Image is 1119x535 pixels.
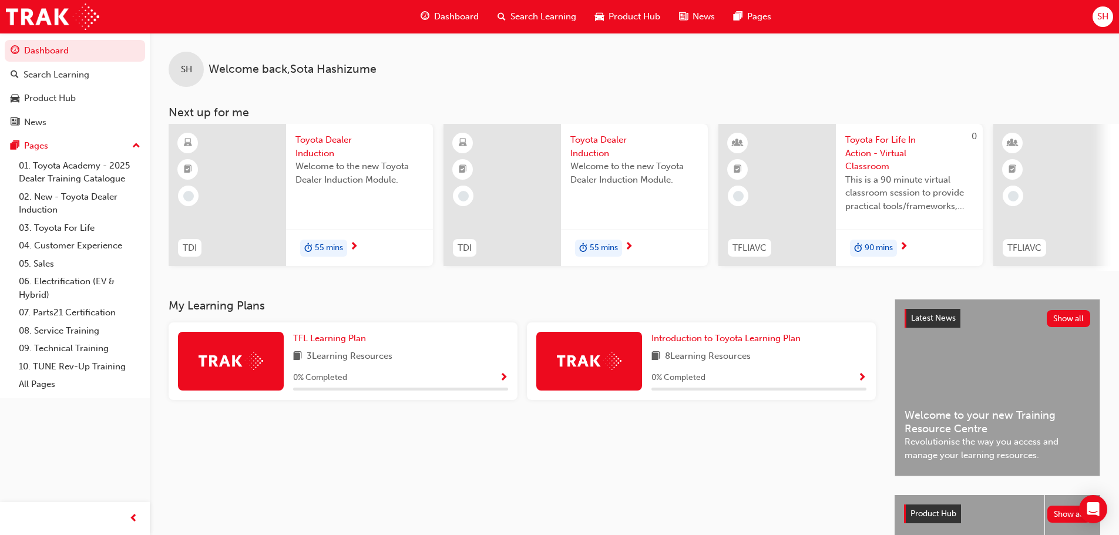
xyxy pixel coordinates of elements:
span: TDI [183,241,197,255]
button: Pages [5,135,145,157]
h3: My Learning Plans [169,299,876,312]
span: Latest News [911,313,956,323]
span: 0 [972,131,977,142]
span: Welcome to the new Toyota Dealer Induction Module. [295,160,424,186]
button: Show all [1047,506,1091,523]
a: Dashboard [5,40,145,62]
span: Welcome to the new Toyota Dealer Induction Module. [570,160,698,186]
a: Product Hub [5,88,145,109]
a: guage-iconDashboard [411,5,488,29]
button: Show all [1047,310,1091,327]
span: Toyota Dealer Induction [295,133,424,160]
a: car-iconProduct Hub [586,5,670,29]
span: guage-icon [421,9,429,24]
span: 0 % Completed [651,371,705,385]
a: news-iconNews [670,5,724,29]
span: Product Hub [910,509,956,519]
span: pages-icon [734,9,742,24]
span: car-icon [595,9,604,24]
span: 0 % Completed [293,371,347,385]
span: duration-icon [579,241,587,256]
a: News [5,112,145,133]
span: learningRecordVerb_NONE-icon [458,191,469,201]
a: 08. Service Training [14,322,145,340]
a: Product HubShow all [904,504,1091,523]
span: news-icon [679,9,688,24]
a: 02. New - Toyota Dealer Induction [14,188,145,219]
span: prev-icon [129,512,138,526]
span: pages-icon [11,141,19,152]
span: Revolutionise the way you access and manage your learning resources. [905,435,1090,462]
span: learningRecordVerb_NONE-icon [183,191,194,201]
span: booktick-icon [459,162,467,177]
a: 01. Toyota Academy - 2025 Dealer Training Catalogue [14,157,145,188]
div: News [24,116,46,129]
span: duration-icon [304,241,312,256]
span: up-icon [132,139,140,154]
h3: Next up for me [150,106,1119,119]
a: search-iconSearch Learning [488,5,586,29]
a: Search Learning [5,64,145,86]
a: TDIToyota Dealer InductionWelcome to the new Toyota Dealer Induction Module.duration-icon55 mins [169,124,433,266]
a: 07. Parts21 Certification [14,304,145,322]
span: next-icon [350,242,358,253]
span: news-icon [11,117,19,128]
span: Toyota For Life In Action - Virtual Classroom [845,133,973,173]
span: This is a 90 minute virtual classroom session to provide practical tools/frameworks, behaviours a... [845,173,973,213]
span: Show Progress [858,373,866,383]
img: Trak [557,352,621,370]
img: Trak [6,4,99,30]
span: TFL Learning Plan [293,333,366,344]
span: Dashboard [434,10,479,23]
a: Latest NewsShow all [905,309,1090,328]
span: next-icon [899,242,908,253]
button: DashboardSearch LearningProduct HubNews [5,38,145,135]
a: All Pages [14,375,145,393]
a: 0TFLIAVCToyota For Life In Action - Virtual ClassroomThis is a 90 minute virtual classroom sessio... [718,124,983,266]
span: learningResourceType_ELEARNING-icon [184,136,192,151]
div: Open Intercom Messenger [1079,495,1107,523]
a: 06. Electrification (EV & Hybrid) [14,272,145,304]
span: SH [181,63,192,76]
a: 09. Technical Training [14,339,145,358]
span: Pages [747,10,771,23]
a: TDIToyota Dealer InductionWelcome to the new Toyota Dealer Induction Module.duration-icon55 mins [443,124,708,266]
span: TFLIAVC [732,241,767,255]
span: SH [1097,10,1108,23]
span: book-icon [651,349,660,364]
span: News [693,10,715,23]
span: Introduction to Toyota Learning Plan [651,333,801,344]
span: booktick-icon [1009,162,1017,177]
a: Latest NewsShow allWelcome to your new Training Resource CentreRevolutionise the way you access a... [895,299,1100,476]
span: search-icon [498,9,506,24]
span: 90 mins [865,241,893,255]
div: Pages [24,139,48,153]
a: 03. Toyota For Life [14,219,145,237]
span: learningResourceType_ELEARNING-icon [459,136,467,151]
span: 8 Learning Resources [665,349,751,364]
button: SH [1093,6,1113,27]
span: Search Learning [510,10,576,23]
span: TDI [458,241,472,255]
a: 04. Customer Experience [14,237,145,255]
a: Introduction to Toyota Learning Plan [651,332,805,345]
span: guage-icon [11,46,19,56]
span: next-icon [624,242,633,253]
span: TFLIAVC [1007,241,1041,255]
span: learningRecordVerb_NONE-icon [1008,191,1019,201]
div: Product Hub [24,92,76,105]
span: Welcome to your new Training Resource Centre [905,409,1090,435]
span: learningRecordVerb_NONE-icon [733,191,744,201]
span: 55 mins [315,241,343,255]
span: duration-icon [854,241,862,256]
span: 3 Learning Resources [307,349,392,364]
span: learningResourceType_INSTRUCTOR_LED-icon [1009,136,1017,151]
span: 55 mins [590,241,618,255]
span: booktick-icon [734,162,742,177]
span: book-icon [293,349,302,364]
span: booktick-icon [184,162,192,177]
span: car-icon [11,93,19,104]
span: search-icon [11,70,19,80]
